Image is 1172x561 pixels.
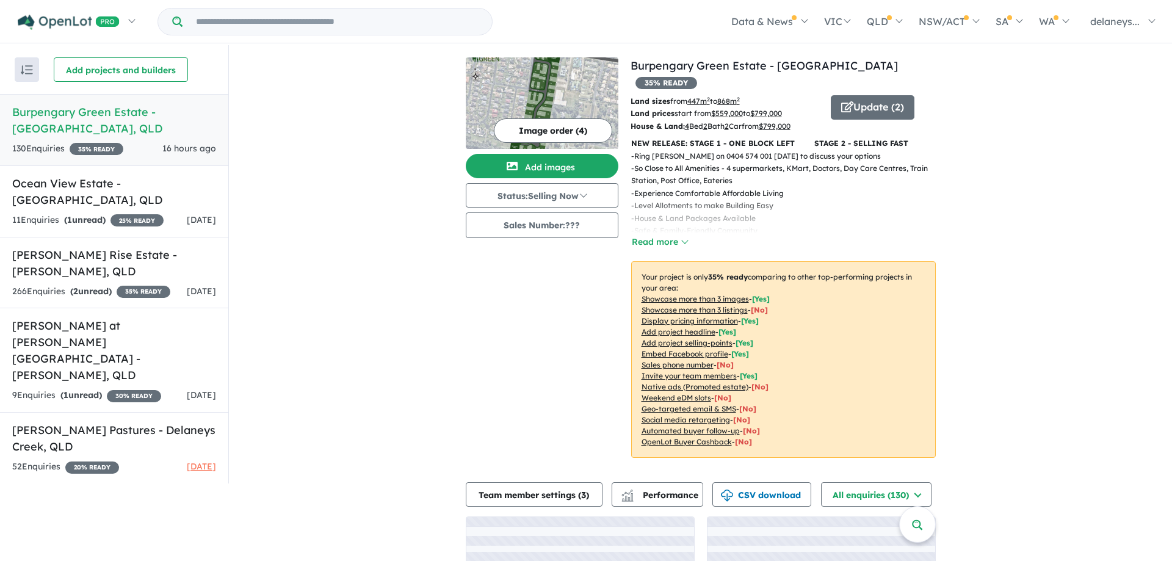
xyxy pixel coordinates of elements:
[110,214,164,226] span: 25 % READY
[631,150,946,162] p: - Ring [PERSON_NAME] on 0404 574 001 [DATE] to discuss your options
[736,338,753,347] span: [ Yes ]
[739,404,756,413] span: [No]
[12,284,170,299] div: 266 Enquir ies
[750,109,782,118] u: $ 799,000
[612,482,703,507] button: Performance
[466,57,618,149] img: Burpengary Green Estate - Burpengary
[642,305,748,314] u: Showcase more than 3 listings
[187,286,216,297] span: [DATE]
[642,437,732,446] u: OpenLot Buyer Cashback
[642,415,730,424] u: Social media retargeting
[708,272,748,281] b: 35 % ready
[642,338,733,347] u: Add project selling-points
[466,183,618,208] button: Status:Selling Now
[642,316,738,325] u: Display pricing information
[73,286,78,297] span: 2
[631,200,946,212] p: - Level Allotments to make Building Easy
[581,490,586,501] span: 3
[731,349,749,358] span: [ Yes ]
[12,247,216,280] h5: [PERSON_NAME] Rise Estate - [PERSON_NAME] , QLD
[712,482,811,507] button: CSV download
[70,286,112,297] strong: ( unread)
[714,393,731,402] span: [No]
[631,59,898,73] a: Burpengary Green Estate - [GEOGRAPHIC_DATA]
[187,389,216,400] span: [DATE]
[466,212,618,238] button: Sales Number:???
[831,95,914,120] button: Update (2)
[642,393,711,402] u: Weekend eDM slots
[18,15,120,30] img: Openlot PRO Logo White
[703,121,707,131] u: 2
[185,9,490,35] input: Try estate name, suburb, builder or developer
[631,261,936,458] p: Your project is only comparing to other top-performing projects in your area: - - - - - - - - - -...
[631,137,936,150] p: NEW RELEASE: STAGE 1 - ONE BLOCK LEFT STAGE 2 - SELLING FAST
[67,214,72,225] span: 1
[752,294,770,303] span: [ Yes ]
[737,96,740,103] sup: 2
[623,490,698,501] span: Performance
[187,461,216,472] span: [DATE]
[685,121,689,131] u: 4
[642,360,714,369] u: Sales phone number
[107,390,161,402] span: 30 % READY
[711,109,743,118] u: $ 559,000
[70,143,123,155] span: 35 % READY
[642,327,715,336] u: Add project headline
[741,316,759,325] span: [ Yes ]
[721,490,733,502] img: download icon
[635,77,697,89] span: 35 % READY
[735,437,752,446] span: [No]
[12,388,161,403] div: 9 Enquir ies
[631,96,670,106] b: Land sizes
[1090,15,1140,27] span: delaneys...
[751,305,768,314] span: [ No ]
[642,426,740,435] u: Automated buyer follow-up
[707,96,710,103] sup: 2
[743,109,782,118] span: to
[12,317,216,383] h5: [PERSON_NAME] at [PERSON_NAME][GEOGRAPHIC_DATA] - [PERSON_NAME] , QLD
[751,382,769,391] span: [No]
[631,225,946,237] p: - Safe & Family-Friendly Community
[631,162,946,187] p: - So Close to All Amenities - 4 supermarkets, KMart, Doctors, Day Care Centres, Train Station, Po...
[63,389,68,400] span: 1
[642,404,736,413] u: Geo-targeted email & SMS
[725,121,729,131] u: 2
[717,360,734,369] span: [ No ]
[733,415,750,424] span: [No]
[710,96,740,106] span: to
[631,121,685,131] b: House & Land:
[642,371,737,380] u: Invite your team members
[759,121,790,131] u: $ 799,000
[65,461,119,474] span: 20 % READY
[12,213,164,228] div: 11 Enquir ies
[12,175,216,208] h5: Ocean View Estate - [GEOGRAPHIC_DATA] , QLD
[60,389,102,400] strong: ( unread)
[621,490,632,496] img: line-chart.svg
[54,57,188,82] button: Add projects and builders
[631,109,675,118] b: Land prices
[642,349,728,358] u: Embed Facebook profile
[718,327,736,336] span: [ Yes ]
[631,187,946,200] p: - Experience Comfortable Affordable Living
[187,214,216,225] span: [DATE]
[12,142,123,156] div: 130 Enquir ies
[12,104,216,137] h5: Burpengary Green Estate - [GEOGRAPHIC_DATA] , QLD
[631,235,689,249] button: Read more
[717,96,740,106] u: 868 m
[21,65,33,74] img: sort.svg
[631,95,822,107] p: from
[64,214,106,225] strong: ( unread)
[12,422,216,455] h5: [PERSON_NAME] Pastures - Delaneys Creek , QLD
[687,96,710,106] u: 447 m
[162,143,216,154] span: 16 hours ago
[494,118,612,143] button: Image order (4)
[621,493,634,501] img: bar-chart.svg
[12,460,119,474] div: 52 Enquir ies
[821,482,931,507] button: All enquiries (130)
[642,294,749,303] u: Showcase more than 3 images
[740,371,758,380] span: [ Yes ]
[117,286,170,298] span: 35 % READY
[631,120,822,132] p: Bed Bath Car from
[642,382,748,391] u: Native ads (Promoted estate)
